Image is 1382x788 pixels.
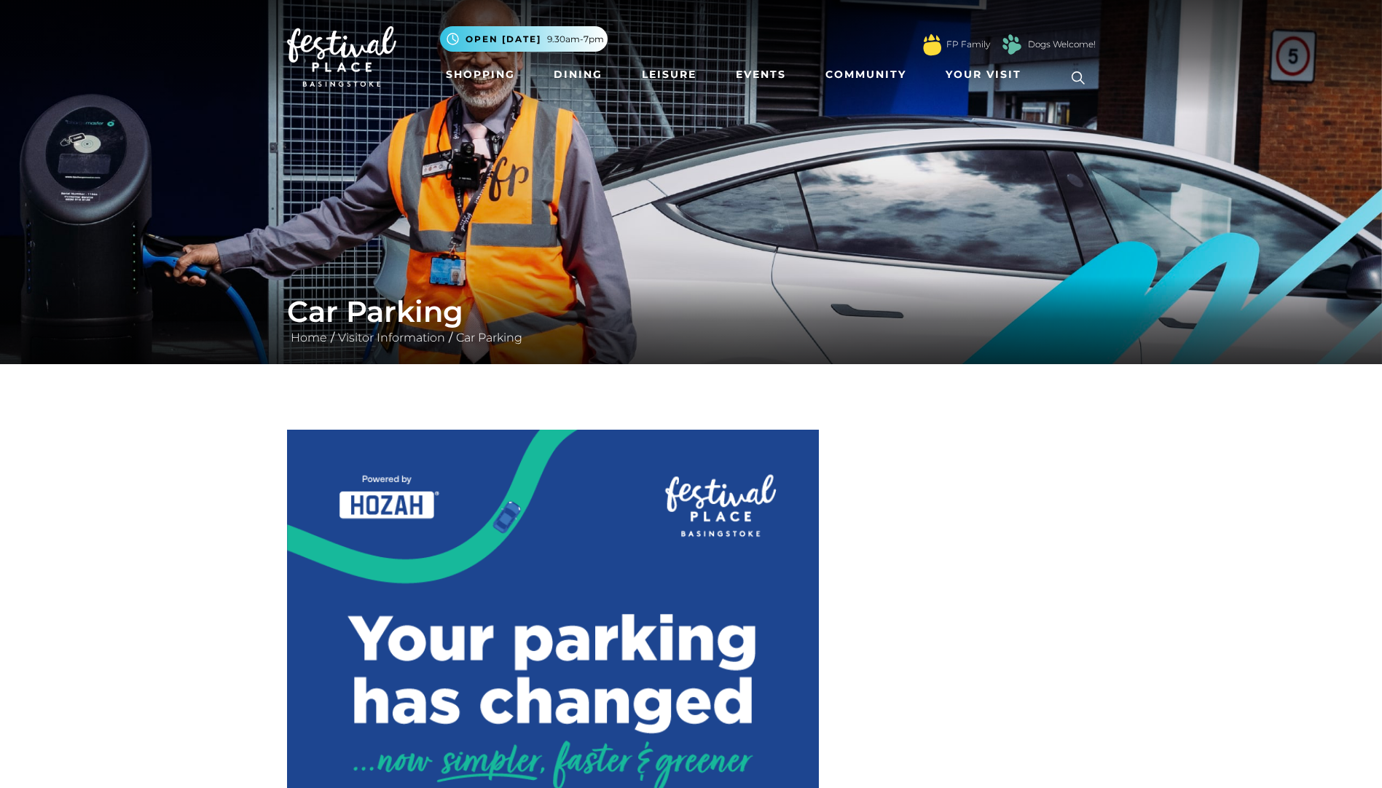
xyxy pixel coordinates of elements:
a: Your Visit [940,61,1034,88]
a: Home [287,331,331,344]
a: FP Family [946,38,990,51]
a: Dogs Welcome! [1028,38,1096,51]
h1: Car Parking [287,294,1096,329]
a: Shopping [440,61,521,88]
a: Visitor Information [334,331,449,344]
img: Festival Place Logo [287,26,396,87]
span: 9.30am-7pm [547,33,604,46]
a: Dining [548,61,608,88]
a: Events [730,61,792,88]
a: Car Parking [452,331,526,344]
a: Community [820,61,912,88]
button: Open [DATE] 9.30am-7pm [440,26,608,52]
span: Open [DATE] [466,33,541,46]
a: Leisure [636,61,702,88]
div: / / [276,294,1107,347]
span: Your Visit [946,67,1021,82]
